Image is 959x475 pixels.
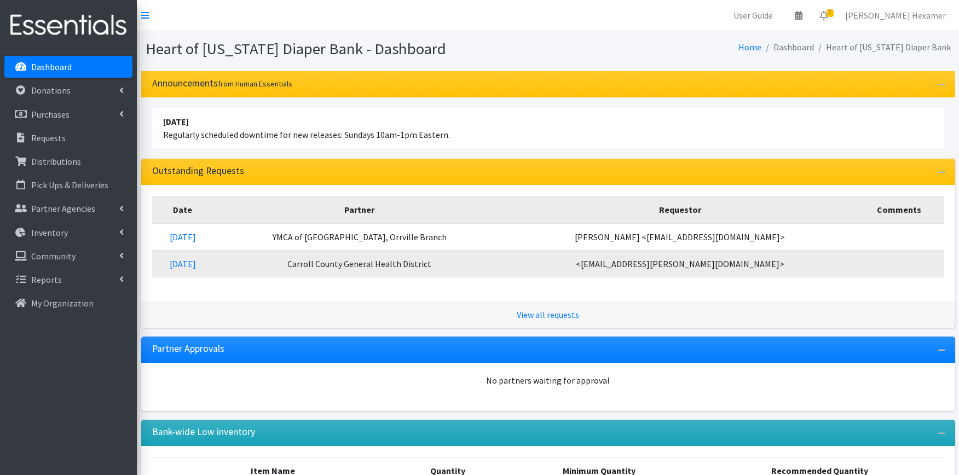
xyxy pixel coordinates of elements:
td: YMCA of [GEOGRAPHIC_DATA], Orrville Branch [213,223,506,251]
p: Purchases [31,109,70,120]
p: Pick Ups & Deliveries [31,179,108,190]
a: Requests [4,127,132,149]
p: Requests [31,132,66,143]
a: [PERSON_NAME] Hexamer [836,4,955,26]
p: Donations [31,85,71,96]
h3: Announcements [152,78,292,89]
a: Partner Agencies [4,198,132,219]
li: Dashboard [761,39,814,55]
a: User Guide [725,4,782,26]
th: Comments [854,196,944,223]
a: Distributions [4,150,132,172]
a: 2 [811,4,836,26]
p: Community [31,251,76,262]
h1: Heart of [US_STATE] Diaper Bank - Dashboard [146,39,544,59]
td: [PERSON_NAME] <[EMAIL_ADDRESS][DOMAIN_NAME]> [506,223,854,251]
a: Inventory [4,222,132,244]
a: Purchases [4,103,132,125]
p: My Organization [31,298,94,309]
img: HumanEssentials [4,7,132,44]
p: Distributions [31,156,81,167]
a: [DATE] [170,231,196,242]
a: View all requests [517,309,579,320]
td: Carroll County General Health District [213,250,506,277]
h3: Partner Approvals [152,343,224,355]
th: Partner [213,196,506,223]
a: Reports [4,269,132,291]
a: Pick Ups & Deliveries [4,174,132,196]
h3: Bank-wide Low inventory [152,426,255,438]
h3: Outstanding Requests [152,165,244,177]
a: [DATE] [170,258,196,269]
li: Regularly scheduled downtime for new releases: Sundays 10am-1pm Eastern. [152,108,944,148]
a: Community [4,245,132,267]
a: Donations [4,79,132,101]
strong: [DATE] [163,116,189,127]
p: Partner Agencies [31,203,95,214]
a: My Organization [4,292,132,314]
p: Dashboard [31,61,72,72]
a: Home [738,42,761,53]
p: Reports [31,274,62,285]
td: <[EMAIL_ADDRESS][PERSON_NAME][DOMAIN_NAME]> [506,250,854,277]
li: Heart of [US_STATE] Diaper Bank [814,39,951,55]
a: Dashboard [4,56,132,78]
div: No partners waiting for approval [152,374,944,387]
p: Inventory [31,227,68,238]
span: 2 [827,9,834,17]
th: Requestor [506,196,854,223]
small: from Human Essentials [218,79,292,89]
th: Date [152,196,213,223]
